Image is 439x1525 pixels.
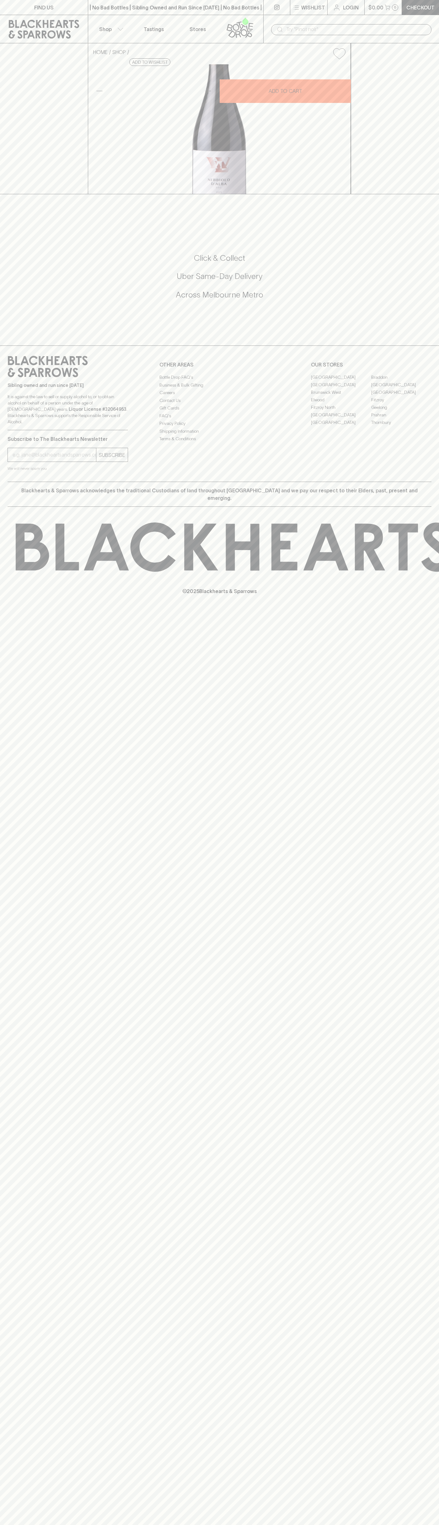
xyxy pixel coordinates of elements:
[176,15,220,43] a: Stores
[159,374,280,381] a: Bottle Drop FAQ's
[99,25,112,33] p: Shop
[368,4,383,11] p: $0.00
[13,450,96,460] input: e.g. jane@blackheartsandsparrows.com.au
[311,373,371,381] a: [GEOGRAPHIC_DATA]
[159,397,280,404] a: Contact Us
[8,465,128,472] p: We will never spam you
[311,381,371,388] a: [GEOGRAPHIC_DATA]
[96,448,128,462] button: SUBSCRIBE
[159,427,280,435] a: Shipping Information
[69,407,126,412] strong: Liquor License #32064953
[12,487,427,502] p: Blackhearts & Sparrows acknowledges the traditional Custodians of land throughout [GEOGRAPHIC_DAT...
[8,435,128,443] p: Subscribe to The Blackhearts Newsletter
[93,49,108,55] a: HOME
[286,24,426,35] input: Try "Pinot noir"
[311,411,371,419] a: [GEOGRAPHIC_DATA]
[371,388,431,396] a: [GEOGRAPHIC_DATA]
[343,4,359,11] p: Login
[159,420,280,427] a: Privacy Policy
[331,46,348,62] button: Add to wishlist
[371,404,431,411] a: Geelong
[371,396,431,404] a: Fitzroy
[371,411,431,419] a: Prahran
[220,79,351,103] button: ADD TO CART
[8,271,431,281] h5: Uber Same-Day Delivery
[129,58,170,66] button: Add to wishlist
[88,15,132,43] button: Shop
[190,25,206,33] p: Stores
[159,389,280,397] a: Careers
[34,4,54,11] p: FIND US
[159,404,280,412] a: Gift Cards
[406,4,435,11] p: Checkout
[8,253,431,263] h5: Click & Collect
[159,412,280,420] a: FAQ's
[311,361,431,368] p: OUR STORES
[311,388,371,396] a: Brunswick West
[371,373,431,381] a: Braddon
[88,64,351,194] img: 41300.png
[8,382,128,388] p: Sibling owned and run since [DATE]
[159,361,280,368] p: OTHER AREAS
[311,404,371,411] a: Fitzroy North
[112,49,126,55] a: SHOP
[159,381,280,389] a: Business & Bulk Gifting
[8,393,128,425] p: It is against the law to sell or supply alcohol to, or to obtain alcohol on behalf of a person un...
[8,290,431,300] h5: Across Melbourne Metro
[394,6,396,9] p: 0
[301,4,325,11] p: Wishlist
[311,419,371,426] a: [GEOGRAPHIC_DATA]
[311,396,371,404] a: Elwood
[371,381,431,388] a: [GEOGRAPHIC_DATA]
[144,25,164,33] p: Tastings
[132,15,176,43] a: Tastings
[269,87,302,95] p: ADD TO CART
[8,228,431,333] div: Call to action block
[371,419,431,426] a: Thornbury
[99,451,125,459] p: SUBSCRIBE
[159,435,280,443] a: Terms & Conditions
